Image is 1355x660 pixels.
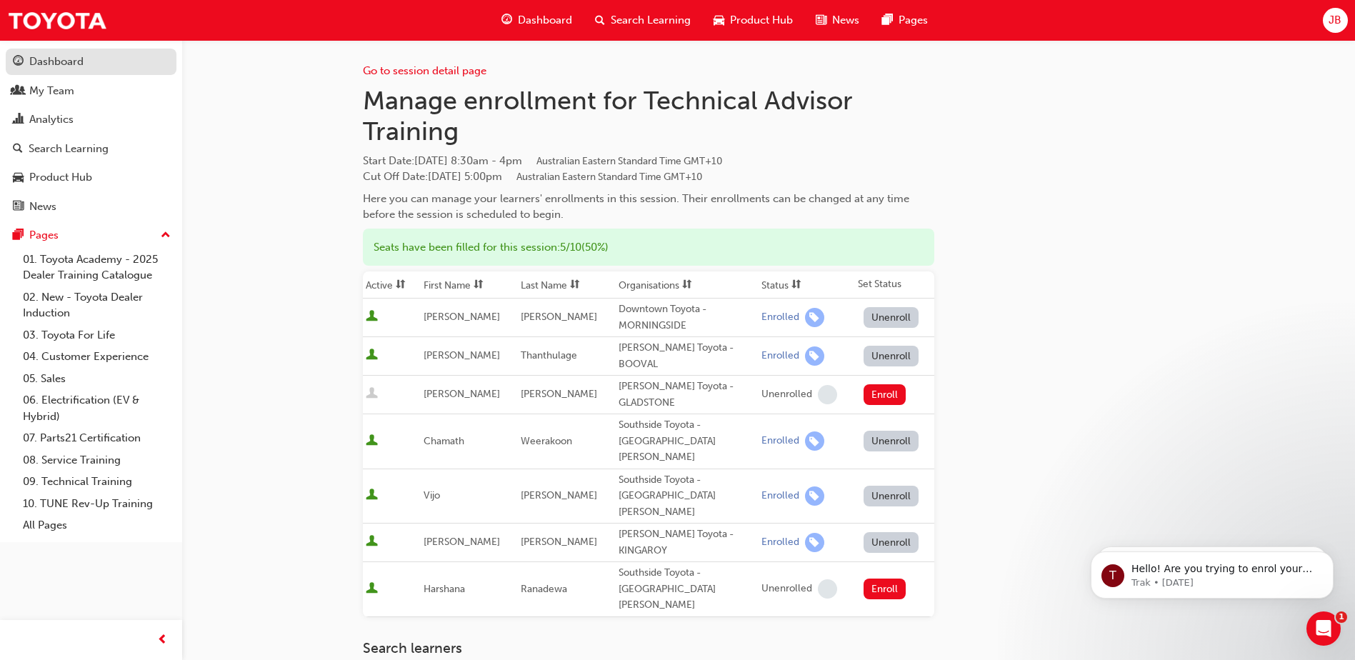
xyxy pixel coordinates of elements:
[1069,521,1355,621] iframe: Intercom notifications message
[761,536,799,549] div: Enrolled
[17,514,176,536] a: All Pages
[6,78,176,104] a: My Team
[619,526,756,559] div: [PERSON_NAME] Toyota - KINGAROY
[702,6,804,35] a: car-iconProduct Hub
[518,12,572,29] span: Dashboard
[536,155,722,167] span: Australian Eastern Standard Time GMT+10
[424,489,440,501] span: Vijo
[759,271,855,299] th: Toggle SortBy
[521,311,597,323] span: [PERSON_NAME]
[17,427,176,449] a: 07. Parts21 Certification
[29,54,84,70] div: Dashboard
[17,346,176,368] a: 04. Customer Experience
[17,471,176,493] a: 09. Technical Training
[864,431,919,451] button: Unenroll
[6,222,176,249] button: Pages
[13,171,24,184] span: car-icon
[1329,12,1341,29] span: JB
[6,136,176,162] a: Search Learning
[363,64,486,77] a: Go to session detail page
[424,435,464,447] span: Chamath
[17,493,176,515] a: 10. TUNE Rev-Up Training
[363,170,702,183] span: Cut Off Date : [DATE] 5:00pm
[816,11,826,29] span: news-icon
[516,171,702,183] span: Australian Eastern Standard Time GMT+10
[424,536,500,548] span: [PERSON_NAME]
[761,388,812,401] div: Unenrolled
[864,486,919,506] button: Unenroll
[882,11,893,29] span: pages-icon
[29,111,74,128] div: Analytics
[899,12,928,29] span: Pages
[13,114,24,126] span: chart-icon
[521,388,597,400] span: [PERSON_NAME]
[366,387,378,401] span: User is inactive
[13,143,23,156] span: search-icon
[363,229,934,266] div: Seats have been filled for this session : 5 / 10 ( 50% )
[1306,611,1341,646] iframe: Intercom live chat
[619,565,756,614] div: Southside Toyota - [GEOGRAPHIC_DATA][PERSON_NAME]
[619,301,756,334] div: Downtown Toyota - MORNINGSIDE
[396,279,406,291] span: sorting-icon
[619,379,756,411] div: [PERSON_NAME] Toyota - GLADSTONE
[29,199,56,215] div: News
[855,271,934,299] th: Set Status
[1323,8,1348,33] button: JB
[7,4,107,36] a: Trak
[6,164,176,191] a: Product Hub
[366,310,378,324] span: User is active
[13,229,24,242] span: pages-icon
[611,12,691,29] span: Search Learning
[13,85,24,98] span: people-icon
[714,11,724,29] span: car-icon
[6,46,176,222] button: DashboardMy TeamAnalyticsSearch LearningProduct HubNews
[761,489,799,503] div: Enrolled
[871,6,939,35] a: pages-iconPages
[805,308,824,327] span: learningRecordVerb_ENROLL-icon
[366,349,378,363] span: User is active
[161,226,171,245] span: up-icon
[363,85,934,147] h1: Manage enrollment for Technical Advisor Training
[584,6,702,35] a: search-iconSearch Learning
[805,486,824,506] span: learningRecordVerb_ENROLL-icon
[832,12,859,29] span: News
[6,106,176,133] a: Analytics
[366,434,378,449] span: User is active
[474,279,484,291] span: sorting-icon
[619,472,756,521] div: Southside Toyota - [GEOGRAPHIC_DATA][PERSON_NAME]
[570,279,580,291] span: sorting-icon
[17,389,176,427] a: 06. Electrification (EV & Hybrid)
[29,227,59,244] div: Pages
[363,191,934,223] div: Here you can manage your learners' enrollments in this session. Their enrollments can be changed ...
[805,346,824,366] span: learningRecordVerb_ENROLL-icon
[864,579,906,599] button: Enroll
[17,249,176,286] a: 01. Toyota Academy - 2025 Dealer Training Catalogue
[616,271,759,299] th: Toggle SortBy
[682,279,692,291] span: sorting-icon
[619,340,756,372] div: [PERSON_NAME] Toyota - BOOVAL
[157,631,168,649] span: prev-icon
[521,349,577,361] span: Thanthulage
[730,12,793,29] span: Product Hub
[17,286,176,324] a: 02. New - Toyota Dealer Induction
[595,11,605,29] span: search-icon
[13,201,24,214] span: news-icon
[363,640,934,656] h3: Search learners
[421,271,518,299] th: Toggle SortBy
[805,431,824,451] span: learningRecordVerb_ENROLL-icon
[501,11,512,29] span: guage-icon
[424,388,500,400] span: [PERSON_NAME]
[414,154,722,167] span: [DATE] 8:30am - 4pm
[521,536,597,548] span: [PERSON_NAME]
[17,324,176,346] a: 03. Toyota For Life
[521,489,597,501] span: [PERSON_NAME]
[29,141,109,157] div: Search Learning
[363,271,421,299] th: Toggle SortBy
[29,169,92,186] div: Product Hub
[818,579,837,599] span: learningRecordVerb_NONE-icon
[424,349,500,361] span: [PERSON_NAME]
[761,434,799,448] div: Enrolled
[1336,611,1347,623] span: 1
